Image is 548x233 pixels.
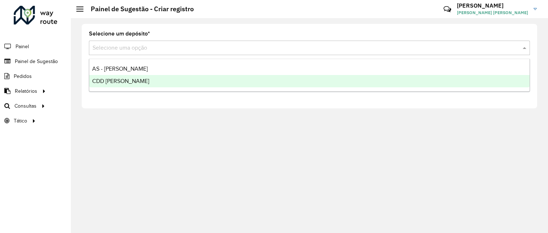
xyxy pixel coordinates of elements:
span: Painel de Sugestão [15,58,58,65]
ng-dropdown-panel: Options list [89,59,530,92]
h3: [PERSON_NAME] [457,2,528,9]
label: Selecione um depósito [89,29,150,38]
span: [PERSON_NAME] [PERSON_NAME] [457,9,528,16]
span: Pedidos [14,72,32,80]
span: CDD [PERSON_NAME] [92,78,149,84]
h2: Painel de Sugestão - Criar registro [84,5,194,13]
span: Painel [16,43,29,50]
a: Contato Rápido [440,1,455,17]
span: Tático [14,117,27,125]
span: Consultas [14,102,37,110]
span: AS - [PERSON_NAME] [92,66,148,72]
span: Relatórios [15,87,37,95]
